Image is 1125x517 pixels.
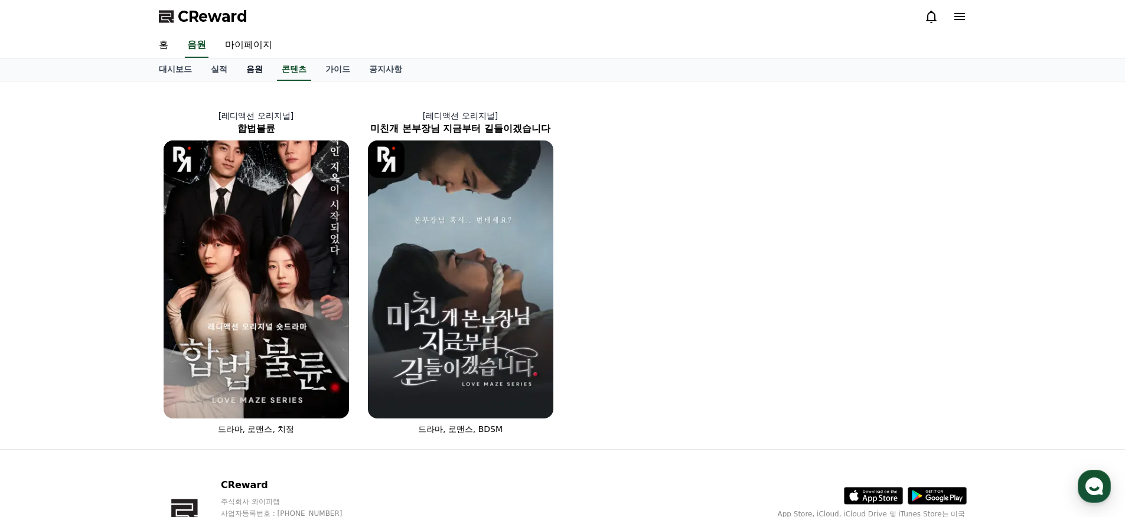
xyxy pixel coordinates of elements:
[216,33,282,58] a: 마이페이지
[316,58,360,81] a: 가이드
[418,424,503,434] span: 드라마, 로맨스, BDSM
[149,58,201,81] a: 대시보드
[164,140,349,418] img: 합법불륜
[368,140,553,418] img: 미친개 본부장님 지금부터 길들이겠습니다
[159,7,247,26] a: CReward
[277,58,311,81] a: 콘텐츠
[201,58,237,81] a: 실적
[154,110,358,122] p: [레디액션 오리지널]
[164,140,201,178] img: [object Object] Logo
[154,122,358,136] h2: 합법불륜
[154,100,358,444] a: [레디액션 오리지널] 합법불륜 합법불륜 [object Object] Logo 드라마, 로맨스, 치정
[78,374,152,404] a: 대화
[360,58,412,81] a: 공지사항
[358,122,563,136] h2: 미친개 본부장님 지금부터 길들이겠습니다
[149,33,178,58] a: 홈
[237,58,272,81] a: 음원
[185,33,208,58] a: 음원
[221,497,365,506] p: 주식회사 와이피랩
[218,424,295,434] span: 드라마, 로맨스, 치정
[108,392,122,402] span: 대화
[182,392,197,401] span: 설정
[368,140,405,178] img: [object Object] Logo
[4,374,78,404] a: 홈
[37,392,44,401] span: 홈
[358,110,563,122] p: [레디액션 오리지널]
[358,100,563,444] a: [레디액션 오리지널] 미친개 본부장님 지금부터 길들이겠습니다 미친개 본부장님 지금부터 길들이겠습니다 [object Object] Logo 드라마, 로맨스, BDSM
[178,7,247,26] span: CReward
[221,478,365,492] p: CReward
[152,374,227,404] a: 설정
